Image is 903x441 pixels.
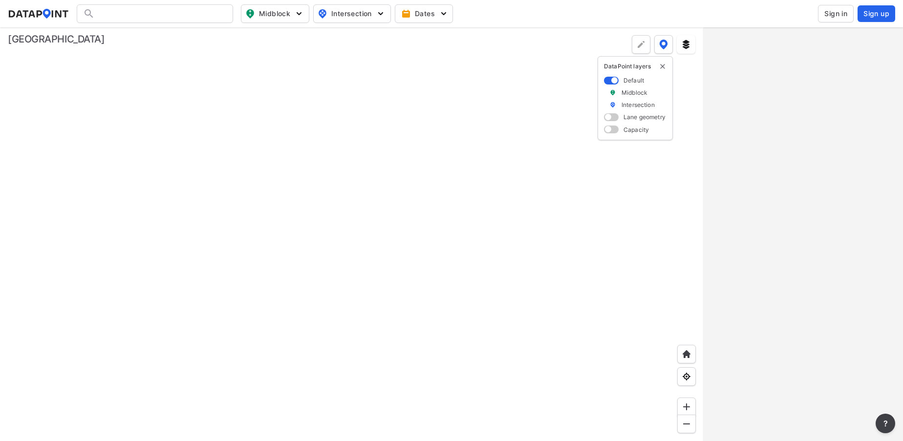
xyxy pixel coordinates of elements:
span: Intersection [318,8,385,20]
a: Sign up [856,5,895,22]
img: zeq5HYn9AnE9l6UmnFLPAAAAAElFTkSuQmCC [682,372,691,381]
p: DataPoint layers [604,63,666,70]
img: layers.ee07997e.svg [681,40,691,49]
img: map_pin_mid.602f9df1.svg [244,8,256,20]
button: Dates [395,4,453,23]
button: Sign in [818,5,854,22]
button: DataPoint layers [654,35,673,54]
label: Midblock [622,88,647,97]
div: Home [677,345,696,363]
img: +Dz8AAAAASUVORK5CYII= [636,40,646,49]
span: Sign up [863,9,889,19]
img: 5YPKRKmlfpI5mqlR8AD95paCi+0kK1fRFDJSaMmawlwaeJcJwk9O2fotCW5ve9gAAAAASUVORK5CYII= [376,9,386,19]
div: Polygon tool [632,35,650,54]
img: 5YPKRKmlfpI5mqlR8AD95paCi+0kK1fRFDJSaMmawlwaeJcJwk9O2fotCW5ve9gAAAAASUVORK5CYII= [294,9,304,19]
a: Sign in [816,5,856,22]
div: [GEOGRAPHIC_DATA] [8,32,105,46]
img: calendar-gold.39a51dde.svg [401,9,411,19]
img: map_pin_int.54838e6b.svg [317,8,328,20]
label: Capacity [623,126,649,134]
span: ? [881,418,889,429]
img: dataPointLogo.9353c09d.svg [8,9,69,19]
span: Sign in [824,9,847,19]
button: Midblock [241,4,309,23]
img: marker_Midblock.5ba75e30.svg [609,88,616,97]
div: Zoom in [677,398,696,416]
button: delete [659,63,666,70]
div: View my location [677,367,696,386]
img: close-external-leyer.3061a1c7.svg [659,63,666,70]
div: Zoom out [677,415,696,433]
label: Lane geometry [623,113,666,121]
button: Intersection [313,4,391,23]
img: MAAAAAElFTkSuQmCC [682,419,691,429]
button: Sign up [858,5,895,22]
img: data-point-layers.37681fc9.svg [659,40,668,49]
button: External layers [677,35,695,54]
span: Midblock [245,8,303,20]
span: Dates [403,9,447,19]
img: ZvzfEJKXnyWIrJytrsY285QMwk63cM6Drc+sIAAAAASUVORK5CYII= [682,402,691,412]
label: Intersection [622,101,655,109]
button: more [876,414,895,433]
img: 5YPKRKmlfpI5mqlR8AD95paCi+0kK1fRFDJSaMmawlwaeJcJwk9O2fotCW5ve9gAAAAASUVORK5CYII= [439,9,449,19]
img: marker_Intersection.6861001b.svg [609,101,616,109]
img: +XpAUvaXAN7GudzAAAAAElFTkSuQmCC [682,349,691,359]
label: Default [623,76,644,84]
